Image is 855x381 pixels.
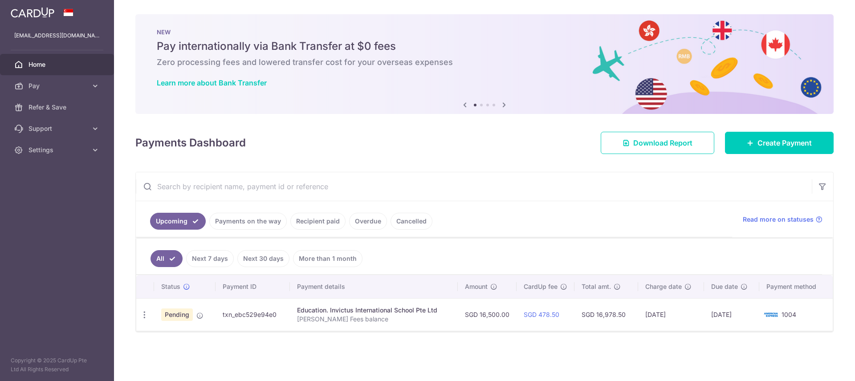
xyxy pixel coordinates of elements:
[136,172,812,201] input: Search by recipient name, payment id or reference
[216,275,289,298] th: Payment ID
[28,81,87,90] span: Pay
[297,306,451,315] div: Education. Invictus International School Pte Ltd
[711,282,738,291] span: Due date
[458,298,517,331] td: SGD 16,500.00
[743,215,822,224] a: Read more on statuses
[161,282,180,291] span: Status
[349,213,387,230] a: Overdue
[645,282,682,291] span: Charge date
[151,250,183,267] a: All
[157,39,812,53] h5: Pay internationally via Bank Transfer at $0 fees
[157,57,812,68] h6: Zero processing fees and lowered transfer cost for your overseas expenses
[465,282,488,291] span: Amount
[762,309,780,320] img: Bank Card
[759,275,833,298] th: Payment method
[782,311,796,318] span: 1004
[743,215,814,224] span: Read more on statuses
[135,135,246,151] h4: Payments Dashboard
[28,146,87,154] span: Settings
[28,124,87,133] span: Support
[28,60,87,69] span: Home
[28,103,87,112] span: Refer & Save
[601,132,714,154] a: Download Report
[391,213,432,230] a: Cancelled
[157,28,812,36] p: NEW
[638,298,704,331] td: [DATE]
[725,132,834,154] a: Create Payment
[704,298,759,331] td: [DATE]
[524,311,559,318] a: SGD 478.50
[14,31,100,40] p: [EMAIL_ADDRESS][DOMAIN_NAME]
[161,308,193,321] span: Pending
[582,282,611,291] span: Total amt.
[633,138,692,148] span: Download Report
[524,282,558,291] span: CardUp fee
[157,78,267,87] a: Learn more about Bank Transfer
[237,250,289,267] a: Next 30 days
[135,14,834,114] img: Bank transfer banner
[297,315,451,324] p: [PERSON_NAME] Fees balance
[290,213,346,230] a: Recipient paid
[574,298,638,331] td: SGD 16,978.50
[757,138,812,148] span: Create Payment
[293,250,362,267] a: More than 1 month
[150,213,206,230] a: Upcoming
[186,250,234,267] a: Next 7 days
[216,298,289,331] td: txn_ebc529e94e0
[209,213,287,230] a: Payments on the way
[290,275,458,298] th: Payment details
[11,7,54,18] img: CardUp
